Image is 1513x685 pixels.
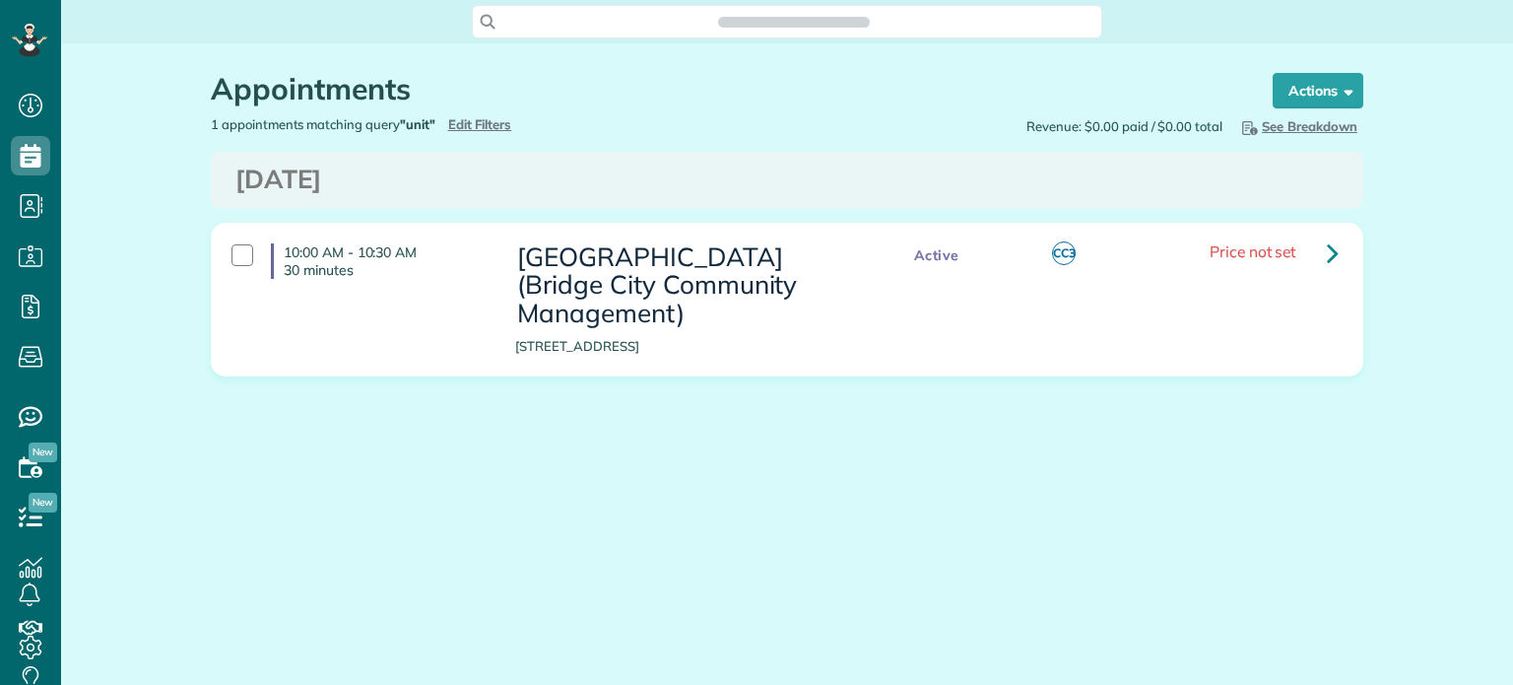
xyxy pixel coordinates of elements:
span: CC3 [1052,241,1076,265]
h1: Appointments [211,73,1235,105]
span: New [29,493,57,513]
h4: 10:00 AM - 10:30 AM [271,243,486,279]
span: Active [904,243,969,268]
span: Revenue: $0.00 paid / $0.00 total [1026,117,1222,136]
p: [STREET_ADDRESS] [515,337,864,356]
h3: [GEOGRAPHIC_DATA] (Bridge City Community Management) [515,243,864,328]
button: Actions [1273,73,1363,108]
span: Price not set [1210,241,1296,261]
span: Search ZenMaid… [738,12,849,32]
a: Edit Filters [448,116,512,132]
button: See Breakdown [1232,115,1363,137]
p: 30 minutes [284,261,486,279]
div: 1 appointments matching query [196,115,787,134]
strong: "unit" [400,116,435,132]
h3: [DATE] [235,166,1339,194]
span: See Breakdown [1238,118,1357,134]
span: New [29,443,57,462]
